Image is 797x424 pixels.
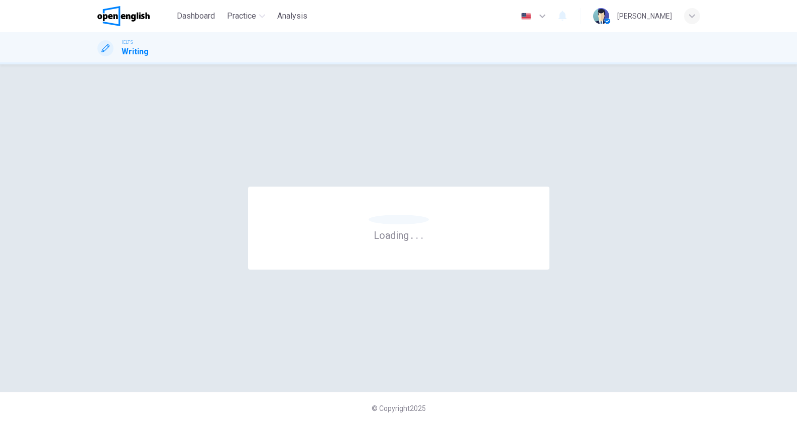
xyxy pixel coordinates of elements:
[277,10,307,22] span: Analysis
[273,7,311,25] button: Analysis
[617,10,672,22] div: [PERSON_NAME]
[227,10,256,22] span: Practice
[223,7,269,25] button: Practice
[122,39,133,46] span: IELTS
[415,226,419,242] h6: .
[372,404,426,412] span: © Copyright 2025
[97,6,173,26] a: OpenEnglish logo
[593,8,609,24] img: Profile picture
[410,226,414,242] h6: .
[122,46,149,58] h1: Writing
[177,10,215,22] span: Dashboard
[97,6,150,26] img: OpenEnglish logo
[520,13,532,20] img: en
[374,228,424,241] h6: Loading
[420,226,424,242] h6: .
[173,7,219,25] button: Dashboard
